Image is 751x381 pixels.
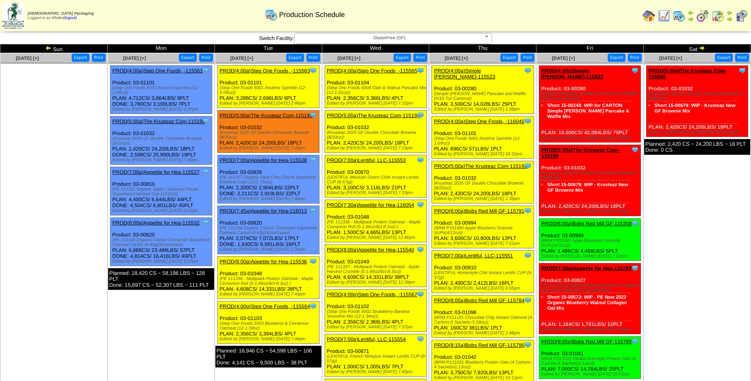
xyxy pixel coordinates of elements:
div: (Krusteaz 2025 GF Double Chocolate Brownie (8/20oz)) [648,91,748,101]
a: Short 15-00573: WIP - PE New 2022 Organic Blueberry Walnut Collagen Oat Mix [547,294,627,311]
div: (Step One Foods 5001 Anytime Sprinkle (12-1.09oz)) [220,86,319,95]
div: Edited by [PERSON_NAME] [DATE] 7:52pm [541,254,641,259]
div: Edited by [PERSON_NAME] [DATE] 7:42pm [220,196,319,201]
a: [DATE] [+] [16,55,39,61]
img: calendarblend.gif [696,10,709,22]
img: calendarcustomer.gif [735,10,748,22]
img: Tooltip [202,168,210,176]
div: Edited by [PERSON_NAME] [DATE] 1:38pm [434,107,533,112]
img: Tooltip [524,117,532,125]
a: PROD(7:00a)Appetite for Hea-115528 [220,157,307,163]
div: Product: 03-00820 PLAN: 2,074CS / 7,072LBS / 17PLT DONE: 1,930CS / 6,581LBS / 16PLT [217,206,319,254]
div: Planned: 16,946 CS ~ 54,598 LBS ~ 106 PLT Done: 4,141 CS ~ 9,500 LBS ~ 38 PLT [215,346,321,368]
a: [DATE] [+] [123,55,146,61]
div: (BRM P111181 Chocolate Chip Instant Oatmeal (4 Cartons-6 Sachets /1.59oz)) [434,315,533,325]
div: Product: 03-00810 PLAN: 4,400CS / 6,644LBS / 44PLT DONE: 4,504CS / 6,801LBS / 45PLT [110,167,212,215]
div: Product: 03-01101 PLAN: 696CS / 571LBS / 1PLT [432,116,534,159]
a: PROD(7:00p)Lentiful, LLC-115554 [327,336,406,342]
div: (Step One Foods 5001 Anytime Sprinkle (12-1.09oz)) [434,136,533,146]
div: (Krusteaz 2025 GF Double Chocolate Brownie (8/20oz)) [327,130,426,140]
button: Print [628,53,642,62]
div: Product: 03-01032 PLAN: 2,420CS / 24,200LBS / 18PLT [325,110,426,153]
div: (PE 111334 Organic Classic Cinnamon Superfood Oatmeal Carton (6-43g)(6crtn/case)) [112,238,212,247]
img: Tooltip [524,67,532,74]
button: Print [521,53,534,62]
img: arrowleft.gif [45,45,51,51]
a: Short 15-00679: WIP - Krusteaz New GF Brownie Mix [547,182,628,193]
img: Tooltip [631,264,639,272]
div: Edited by [PERSON_NAME] [DATE] 10:04pm [648,130,748,135]
div: Product: 03-01048 PLAN: 1,500CS / 4,665LBS / 13PLT [325,200,426,242]
img: calendarprod.gif [265,8,278,21]
a: PROD(8:00a)Appetite for Hea-115540 [327,247,414,253]
div: Product: 03-00827 PLAN: 1,164CS / 1,781LBS / 12PLT [539,263,641,334]
td: Sun [0,44,108,53]
div: Product: 03-01103 PLAN: 2,356CS / 3,394LBS / 4PLT [217,301,319,344]
div: Product: 03-00280 PLAN: 10,500CS / 42,084LBS / 75PLT [539,66,641,143]
a: PROD(4:00a)Step One Foods, -115561 [112,68,203,74]
img: Tooltip [202,117,210,125]
a: PROD(5:00a)The Krusteaz Com-115196 [112,118,205,124]
div: Edited by [PERSON_NAME] [DATE] 6:37pm [112,259,212,264]
img: Tooltip [631,337,639,345]
div: Edited by [PERSON_NAME] [DATE] 7:51pm [434,241,533,246]
img: Tooltip [309,302,317,310]
a: PROD(8:05p)Bobs Red Mill GF-115785 [541,339,631,345]
div: Planned: 2,420 CS ~ 24,200 LBS ~ 18 PLT Done: 0 CS [644,139,750,155]
div: Edited by [PERSON_NAME] [DATE] 2:46pm [220,101,319,106]
div: (Krusteaz 2025 GF Double Chocolate Brownie (8/20oz)) [434,181,533,190]
div: (PE 111336 - Multipack Protein Oatmeal - Maple Cinnamon Roll (5-1.66oz/6ct-8.3oz) ) [220,276,319,286]
img: Tooltip [524,251,532,259]
a: PROD(8:00a)Bobs Red Mill GF-115784 [434,297,524,303]
a: PROD(4:00a)Simple [PERSON_NAME]-115522 [541,68,603,80]
a: [DATE] [+] [552,55,575,61]
a: [DATE] [+] [659,55,682,61]
div: Product: 03-01048 PLAN: 4,608CS / 14,331LBS / 38PLT [217,257,319,299]
img: Tooltip [524,162,532,170]
a: PROD(7:00a)Lentiful, LLC-115551 [434,253,513,259]
a: PROD(4:00a)Step One Foods, -115565 [327,68,417,74]
a: PROD(4:00p)Step One Foods, -115564 [220,303,310,309]
div: (PE 111336 - Multipack Protein Oatmeal - Maple Cinnamon Roll (5-1.66oz/6ct-8.3oz) ) [327,220,426,229]
img: Tooltip [416,290,424,298]
div: (Step One Foods 5001 Anytime Sprinkle (12-1.09oz)) [112,86,212,95]
div: Edited by [PERSON_NAME] [DATE] 12:46pm [327,235,426,240]
button: Export [179,53,197,62]
img: Tooltip [309,207,317,215]
img: Tooltip [309,156,317,164]
div: Edited by [PERSON_NAME] [DATE] 12:39pm [327,280,426,285]
a: [DATE] [+] [445,55,468,61]
div: Product: 03-01098 PLAN: 160CS / 381LBS / 1PLT [432,295,534,338]
img: Tooltip [416,156,424,164]
div: (BRM P101560 Apple Blueberry Granola SUPs(4/12oz)) [541,238,641,248]
img: home.gif [643,10,655,22]
img: Tooltip [202,219,210,227]
div: Edited by [PERSON_NAME] [DATE] 7:43pm [220,292,319,297]
span: [DATE] [+] [337,55,360,61]
a: PROD(4:00a)Simple [PERSON_NAME]-115523 [434,68,495,80]
img: Tooltip [416,246,424,253]
img: line_graph.gif [658,10,670,22]
button: Export [715,53,733,62]
button: Print [413,53,427,62]
a: PROD(4:00a)Step One Foods, -116046 [434,118,524,124]
img: arrowleft.gif [688,10,694,16]
a: PROD(4:00a)Step One Foods, -115563 [220,68,310,74]
div: Product: 03-00994 PLAN: 1,486CS / 4,458LBS / 5PLT [539,219,641,261]
img: arrowleft.gif [726,10,733,16]
div: (Step One Foods 5004 Oats & Walnut Pancake Mix (12-1.91oz)) [327,86,426,95]
div: Edited by [PERSON_NAME] [DATE] 7:37pm [327,325,426,330]
div: (PE 111311 Organic Blueberry Walnut Collagen Superfood Oatmeal Cup (12/2oz)) [541,283,641,293]
div: Product: 03-01032 PLAN: 2,420CS / 24,200LBS / 18PLT [646,66,748,137]
div: Planned: 18,420 CS ~ 58,196 LBS ~ 128 PLT Done: 15,697 CS ~ 52,307 LBS ~ 111 PLT [108,268,214,290]
div: (LENTIFUL Homestyle Chili Instant Lentils CUP (8-57g)) [434,271,533,280]
div: (Krusteaz 2025 GF Double Chocolate Brownie (8/20oz)) [541,171,641,180]
a: Short 15-00679: WIP - Krusteaz New GF Brownie Mix [654,103,736,114]
div: Product: 03-01102 PLAN: 2,356CS / 2,368LBS / 4PLT [325,290,426,332]
img: Tooltip [416,111,424,119]
div: Edited by [PERSON_NAME] [DATE] 7:40pm [220,146,319,150]
div: Edited by [PERSON_NAME] [DATE] 7:33pm [327,190,426,195]
div: Edited by [PERSON_NAME] [DATE] 6:55pm [434,286,533,291]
